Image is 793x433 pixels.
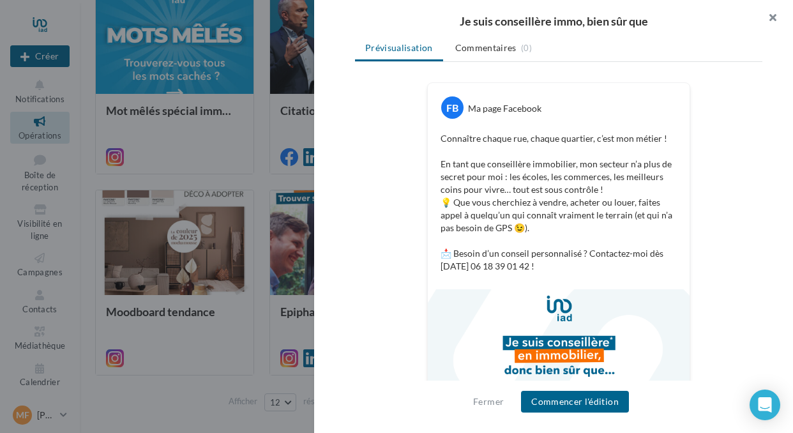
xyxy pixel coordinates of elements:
button: Commencer l'édition [521,391,629,413]
div: Je suis conseillère immo, bien sûr que [335,15,773,27]
div: Ma page Facebook [468,102,541,115]
div: FB [441,96,464,119]
div: Open Intercom Messenger [750,390,780,420]
button: Fermer [468,394,509,409]
span: Commentaires [455,42,517,54]
span: (0) [521,43,532,53]
p: Connaître chaque rue, chaque quartier, c’est mon métier ! En tant que conseillère immobilier, mon... [441,132,677,273]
